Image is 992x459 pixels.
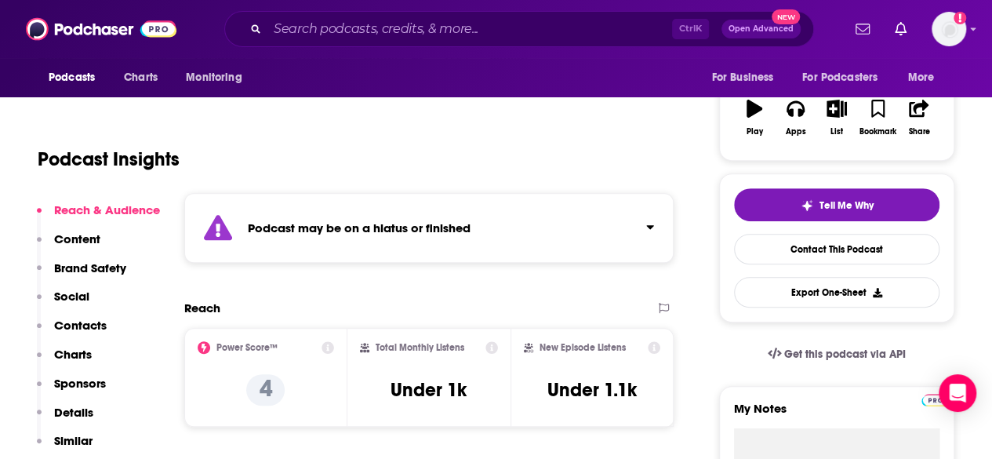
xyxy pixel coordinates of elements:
h3: Under 1.1k [547,378,637,402]
p: Details [54,405,93,420]
p: Charts [54,347,92,362]
img: Podchaser - Follow, Share and Rate Podcasts [26,14,176,44]
button: Social [37,289,89,318]
p: Similar [54,433,93,448]
div: Play [747,127,763,137]
img: Podchaser Pro [921,394,949,406]
h2: Total Monthly Listens [376,342,464,353]
span: Ctrl K [672,19,709,39]
button: open menu [38,63,115,93]
a: Show notifications dropdown [849,16,876,42]
section: Click to expand status details [184,193,674,263]
button: List [816,89,857,146]
p: Sponsors [54,376,106,391]
button: Details [37,405,93,434]
button: Open AdvancedNew [721,20,801,38]
button: open menu [897,63,954,93]
span: More [908,67,935,89]
a: Get this podcast via API [755,335,918,373]
h2: New Episode Listens [540,342,626,353]
div: Bookmark [859,127,896,137]
button: Contacts [37,318,107,347]
strong: Podcast may be on a hiatus or finished [248,220,471,235]
button: Content [37,231,100,260]
p: Contacts [54,318,107,333]
button: Sponsors [37,376,106,405]
button: Reach & Audience [37,202,160,231]
span: New [772,9,800,24]
button: Charts [37,347,92,376]
label: My Notes [734,401,939,428]
span: Monitoring [186,67,242,89]
span: Podcasts [49,67,95,89]
button: Share [899,89,939,146]
p: 4 [246,374,285,406]
h2: Power Score™ [216,342,278,353]
div: Open Intercom Messenger [939,374,976,412]
button: open menu [175,63,262,93]
span: For Business [711,67,773,89]
button: Play [734,89,775,146]
span: Open Advanced [729,25,794,33]
p: Reach & Audience [54,202,160,217]
img: User Profile [932,12,966,46]
button: Show profile menu [932,12,966,46]
button: tell me why sparkleTell Me Why [734,188,939,221]
span: For Podcasters [802,67,878,89]
span: Tell Me Why [819,199,874,212]
button: open menu [792,63,900,93]
h3: Under 1k [391,378,467,402]
img: tell me why sparkle [801,199,813,212]
div: Search podcasts, credits, & more... [224,11,814,47]
button: Apps [775,89,816,146]
div: List [830,127,843,137]
h2: Reach [184,301,220,315]
span: Logged in as HannahDulzo1 [932,12,966,46]
svg: Add a profile image [954,12,966,24]
button: Bookmark [857,89,898,146]
p: Content [54,231,100,246]
div: Apps [786,127,806,137]
button: Brand Safety [37,260,126,290]
button: open menu [700,63,793,93]
span: Charts [124,67,158,89]
a: Show notifications dropdown [888,16,913,42]
div: Share [908,127,929,137]
a: Charts [114,63,167,93]
span: Get this podcast via API [784,348,906,361]
h1: Podcast Insights [38,148,180,171]
p: Brand Safety [54,260,126,275]
a: Contact This Podcast [734,234,939,264]
button: Export One-Sheet [734,277,939,308]
p: Social [54,289,89,304]
input: Search podcasts, credits, & more... [267,16,672,42]
a: Pro website [921,392,949,406]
